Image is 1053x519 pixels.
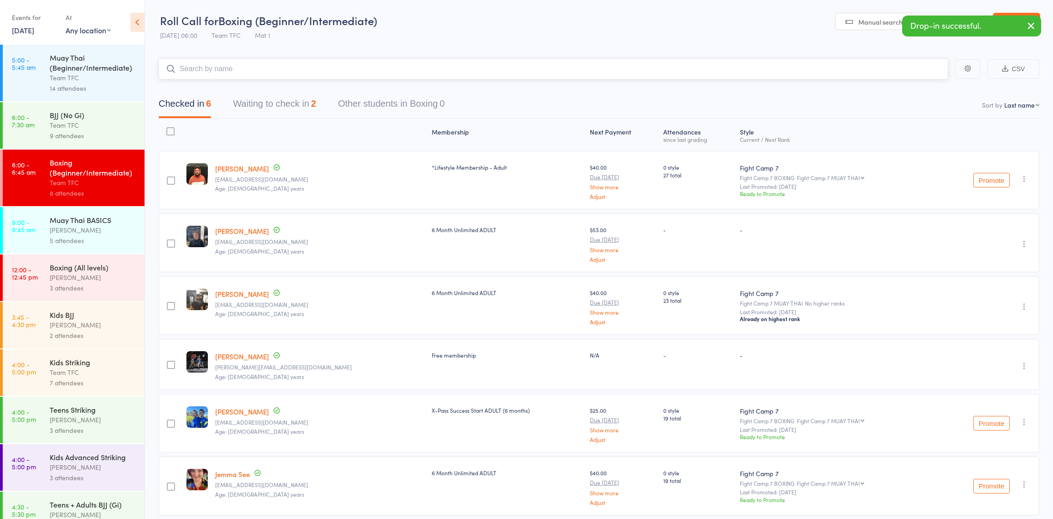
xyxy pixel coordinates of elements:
button: Promote [973,479,1010,493]
time: 4:00 - 5:00 pm [12,361,36,375]
time: 4:30 - 5:30 pm [12,503,36,518]
img: image1740680842.png [186,469,208,490]
div: 3 attendees [50,283,137,293]
div: $40.00 [590,469,656,505]
div: Teens + Adults BJJ (Gi) [50,499,137,509]
a: Adjust [590,193,656,199]
time: 12:00 - 12:45 pm [12,266,38,280]
span: Age: [DEMOGRAPHIC_DATA] years [215,247,304,255]
span: Roll Call for [160,13,218,28]
div: Fight Camp 7 [740,406,931,415]
div: N/A [590,351,656,359]
span: 0 style [663,289,733,296]
div: Drop-in successful. [902,16,1041,36]
div: Fight Camp 7 [740,289,931,298]
div: Muay Thai BASICS [50,215,137,225]
button: CSV [987,59,1039,79]
div: - [663,226,733,234]
div: $53.00 [590,226,656,262]
div: Membership [428,123,586,147]
div: - [740,226,931,234]
a: 12:00 -12:45 pmBoxing (All levels)[PERSON_NAME]3 attendees [3,254,145,301]
div: Team TFC [50,367,137,378]
span: 0 style [663,163,733,171]
span: Age: [DEMOGRAPHIC_DATA] years [215,373,304,380]
span: 19 total [663,414,733,422]
div: At [66,10,111,25]
a: Adjust [590,319,656,325]
div: 2 [311,99,316,109]
div: Fight Camp 7 BOXING [740,418,931,424]
small: joelgittins@gmail.com [215,301,424,308]
a: [PERSON_NAME] [215,407,269,416]
small: Due [DATE] [590,236,656,243]
div: Muay Thai (Beginner/Intermediate) [50,52,137,73]
span: 19 total [663,477,733,484]
div: 8 attendees [50,188,137,198]
div: [PERSON_NAME] [50,272,137,283]
a: [DATE] [12,25,34,35]
div: Team TFC [50,73,137,83]
div: Ready to Promote [740,433,931,441]
a: Adjust [590,499,656,505]
div: Teens Striking [50,405,137,415]
div: Fight Camp 7 [740,469,931,478]
div: Ready to Promote [740,190,931,197]
div: *Lifestyle Membership - Adult [432,163,583,171]
div: [PERSON_NAME] [50,415,137,425]
div: Free membership [432,351,583,359]
div: Style [736,123,934,147]
small: Jamesdpbroom@hotmail.com [215,176,424,182]
div: Fight Camp 7 MUAY THAI [797,480,860,486]
a: [PERSON_NAME] [215,289,269,299]
small: Due [DATE] [590,479,656,486]
div: Fight Camp 7 MUAY THAI [740,300,931,306]
a: 9:00 -9:45 amMuay Thai BASICS[PERSON_NAME]5 attendees [3,207,145,254]
div: 14 attendees [50,83,137,93]
a: 4:00 -5:00 pmKids StrikingTeam TFC7 attendees [3,349,145,396]
div: 6 [206,99,211,109]
span: 0 style [663,469,733,477]
div: Kids BJJ [50,310,137,320]
label: Sort by [982,100,1002,109]
button: Waiting to check in2 [233,94,316,118]
div: [PERSON_NAME] [50,225,137,235]
div: - [663,351,733,359]
small: Last Promoted: [DATE] [740,426,931,433]
a: 4:00 -5:00 pmTeens Striking[PERSON_NAME]3 attendees [3,397,145,443]
time: 4:00 - 5:00 pm [12,456,36,470]
div: 9 attendees [50,130,137,141]
input: Search by name [159,58,948,79]
span: Manual search [858,17,903,26]
small: Jemmasee2021@outlook.com [215,482,424,488]
div: Boxing (Beginner/Intermediate) [50,157,137,177]
div: Fight Camp 7 MUAY THAI [797,175,860,181]
span: Team TFC [212,31,241,40]
div: - [740,351,931,359]
div: Last name [1004,100,1035,109]
div: Events for [12,10,57,25]
div: X-Pass Success Start ADULT (6 months) [432,406,583,414]
time: 5:00 - 5:45 am [12,56,36,71]
a: Exit roll call [993,13,1040,31]
div: [PERSON_NAME] [50,462,137,472]
a: Show more [590,247,656,253]
a: [PERSON_NAME] [215,226,269,236]
div: 2 attendees [50,330,137,341]
div: since last grading [663,136,733,142]
small: Last Promoted: [DATE] [740,489,931,495]
div: Fight Camp 7 [740,163,931,172]
small: Due [DATE] [590,417,656,423]
span: Mat 1 [255,31,270,40]
time: 6:00 - 7:30 am [12,114,35,128]
a: [PERSON_NAME] [215,352,269,361]
div: Ready to Promote [740,496,931,503]
div: $40.00 [590,163,656,199]
div: $40.00 [590,289,656,325]
small: Due [DATE] [590,174,656,180]
span: 23 total [663,296,733,304]
a: 5:00 -5:45 amMuay Thai (Beginner/Intermediate)Team TFC14 attendees [3,45,145,101]
div: Fight Camp 7 BOXING [740,175,931,181]
div: 3 attendees [50,472,137,483]
span: 27 total [663,171,733,179]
